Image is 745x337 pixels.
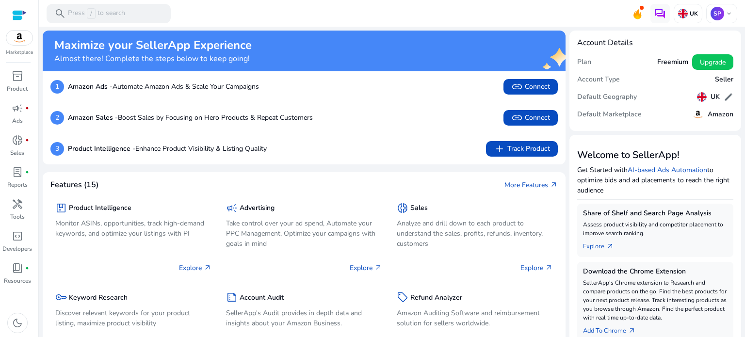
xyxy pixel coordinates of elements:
h5: Plan [577,58,591,66]
p: Get Started with to optimize bids and ad placements to reach the right audience [577,165,733,195]
p: Automate Amazon Ads & Scale Your Campaigns [68,81,259,92]
span: Track Product [494,143,550,155]
img: amazon.svg [6,31,32,45]
h2: Maximize your SellerApp Experience [54,38,252,52]
img: amazon.svg [692,109,704,120]
a: More Featuresarrow_outward [504,180,558,190]
span: package [55,202,67,214]
h4: Almost there! Complete the steps below to keep going! [54,54,252,64]
span: fiber_manual_record [25,106,29,110]
h5: Default Geography [577,93,637,101]
h5: Account Type [577,76,620,84]
h5: Default Marketplace [577,111,642,119]
h4: Features (15) [50,180,98,190]
h5: Share of Shelf and Search Page Analysis [583,209,728,218]
h5: Download the Chrome Extension [583,268,728,276]
span: link [511,112,523,124]
span: keyboard_arrow_down [725,10,733,17]
p: Marketplace [6,49,33,56]
span: fiber_manual_record [25,170,29,174]
span: arrow_outward [550,181,558,189]
h4: Account Details [577,38,633,48]
p: SellerApp's Audit provides in depth data and insights about your Amazon Business. [226,308,382,328]
p: Analyze and drill down to each product to understand the sales, profits, refunds, inventory, cust... [397,218,553,249]
p: Discover relevant keywords for your product listing, maximize product visibility [55,308,211,328]
span: search [54,8,66,19]
span: arrow_outward [545,264,553,272]
h5: Freemium [657,58,688,66]
span: Connect [511,81,550,93]
span: / [87,8,96,19]
h5: Product Intelligence [69,204,131,212]
span: arrow_outward [374,264,382,272]
a: Explorearrow_outward [583,238,622,251]
p: Explore [520,263,553,273]
p: 1 [50,80,64,94]
span: Upgrade [700,57,726,67]
img: uk.svg [697,92,707,102]
h5: Advertising [240,204,275,212]
h5: Account Audit [240,294,284,302]
h5: Refund Analyzer [410,294,462,302]
span: Connect [511,112,550,124]
p: 3 [50,142,64,156]
span: donut_small [397,202,408,214]
h3: Welcome to SellerApp! [577,149,733,161]
p: Tools [10,212,25,221]
p: Enhance Product Visibility & Listing Quality [68,144,267,154]
p: Monitor ASINs, opportunities, track high-demand keywords, and optimize your listings with PI [55,218,211,239]
p: SellerApp's Chrome extension to Research and compare products on the go. Find the best products f... [583,278,728,322]
span: code_blocks [12,230,23,242]
h5: Seller [715,76,733,84]
a: AI-based Ads Automation [628,165,707,175]
span: link [511,81,523,93]
button: linkConnect [503,79,558,95]
span: handyman [12,198,23,210]
h5: Amazon [708,111,733,119]
span: donut_small [12,134,23,146]
h5: UK [711,93,720,101]
p: 2 [50,111,64,125]
p: Sales [10,148,24,157]
span: key [55,291,67,303]
p: Assess product visibility and competitor placement to improve search ranking. [583,220,728,238]
span: inventory_2 [12,70,23,82]
button: addTrack Product [486,141,558,157]
span: edit [724,92,733,102]
p: Resources [4,276,31,285]
p: UK [688,10,698,17]
b: Product Intelligence - [68,144,135,153]
p: Ads [12,116,23,125]
p: Amazon Auditing Software and reimbursement solution for sellers worldwide. [397,308,553,328]
span: arrow_outward [204,264,211,272]
p: Explore [179,263,211,273]
span: campaign [12,102,23,114]
span: summarize [226,291,238,303]
span: arrow_outward [606,242,614,250]
span: lab_profile [12,166,23,178]
p: Take control over your ad spend, Automate your PPC Management, Optimize your campaigns with goals... [226,218,382,249]
p: Developers [2,244,32,253]
span: campaign [226,202,238,214]
span: sell [397,291,408,303]
p: Boost Sales by Focusing on Hero Products & Repeat Customers [68,112,313,123]
a: Add To Chrome [583,322,644,336]
button: linkConnect [503,110,558,126]
span: arrow_outward [628,327,636,335]
p: Product [7,84,28,93]
p: Press to search [68,8,125,19]
p: SP [711,7,724,20]
img: uk.svg [678,9,688,18]
span: add [494,143,505,155]
p: Reports [7,180,28,189]
span: book_4 [12,262,23,274]
h5: Sales [410,204,428,212]
span: dark_mode [12,317,23,329]
span: fiber_manual_record [25,138,29,142]
h5: Keyword Research [69,294,128,302]
p: Explore [350,263,382,273]
b: Amazon Ads - [68,82,113,91]
b: Amazon Sales - [68,113,118,122]
span: fiber_manual_record [25,266,29,270]
button: Upgrade [692,54,733,70]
